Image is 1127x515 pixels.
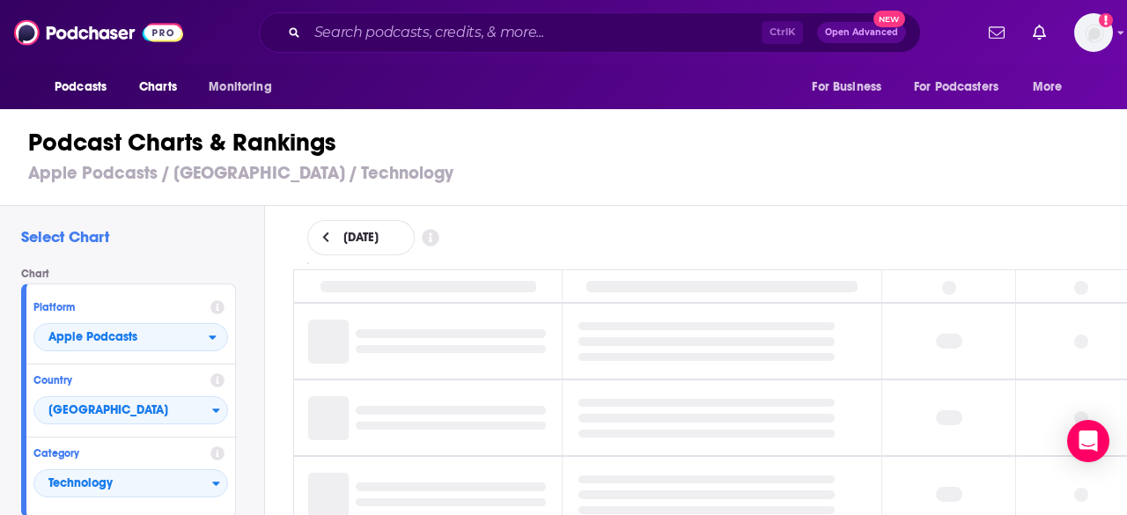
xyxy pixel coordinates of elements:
[259,12,921,53] div: Search podcasts, credits, & more...
[139,75,177,99] span: Charts
[873,11,905,27] span: New
[343,232,379,244] span: [DATE]
[33,301,203,313] h4: Platform
[33,374,203,386] h4: Country
[21,268,250,280] h4: Chart
[28,127,1114,158] h1: Podcast Charts & Rankings
[307,18,762,47] input: Search podcasts, credits, & more...
[34,396,212,426] span: [GEOGRAPHIC_DATA]
[812,75,881,99] span: For Business
[1033,75,1063,99] span: More
[33,447,203,460] h4: Category
[1067,420,1109,462] div: Open Intercom Messenger
[28,162,1114,184] h3: Apple Podcasts / [GEOGRAPHIC_DATA] / Technology
[55,75,107,99] span: Podcasts
[1026,18,1053,48] a: Show notifications dropdown
[1099,13,1113,27] svg: Add a profile image
[42,70,129,104] button: open menu
[196,70,294,104] button: open menu
[34,469,212,499] span: Technology
[1074,13,1113,52] span: Logged in as emilyjherman
[762,21,803,44] span: Ctrl K
[1074,13,1113,52] button: Show profile menu
[33,396,228,424] button: Countries
[33,323,228,351] h2: Platforms
[14,16,183,49] img: Podchaser - Follow, Share and Rate Podcasts
[825,28,898,37] span: Open Advanced
[982,18,1012,48] a: Show notifications dropdown
[817,22,906,43] button: Open AdvancedNew
[799,70,903,104] button: open menu
[21,227,250,246] h2: Select Chart
[902,70,1024,104] button: open menu
[33,469,228,497] button: Categories
[1074,13,1113,52] img: User Profile
[128,70,188,104] a: Charts
[209,75,271,99] span: Monitoring
[1020,70,1085,104] button: open menu
[914,75,998,99] span: For Podcasters
[33,323,228,351] button: open menu
[48,331,137,343] span: Apple Podcasts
